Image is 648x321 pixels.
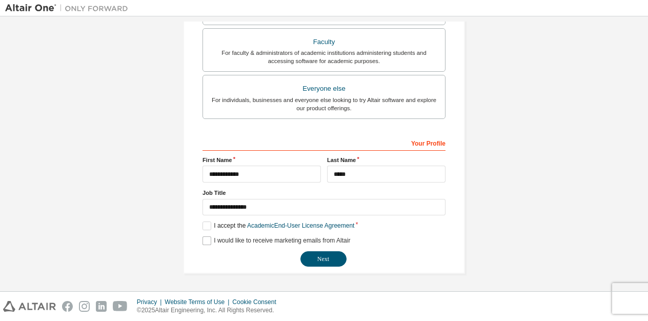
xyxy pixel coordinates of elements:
div: Website Terms of Use [165,298,232,306]
label: I accept the [202,222,354,230]
label: I would like to receive marketing emails from Altair [202,236,350,245]
div: For faculty & administrators of academic institutions administering students and accessing softwa... [209,49,439,65]
img: instagram.svg [79,301,90,312]
a: Academic End-User License Agreement [247,222,354,229]
div: Your Profile [202,134,445,151]
button: Next [300,251,347,267]
img: facebook.svg [62,301,73,312]
p: © 2025 Altair Engineering, Inc. All Rights Reserved. [137,306,282,315]
img: linkedin.svg [96,301,107,312]
img: altair_logo.svg [3,301,56,312]
div: For individuals, businesses and everyone else looking to try Altair software and explore our prod... [209,96,439,112]
label: Job Title [202,189,445,197]
div: Everyone else [209,82,439,96]
div: Privacy [137,298,165,306]
img: youtube.svg [113,301,128,312]
img: Altair One [5,3,133,13]
div: Cookie Consent [232,298,282,306]
label: First Name [202,156,321,164]
label: Last Name [327,156,445,164]
div: Faculty [209,35,439,49]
